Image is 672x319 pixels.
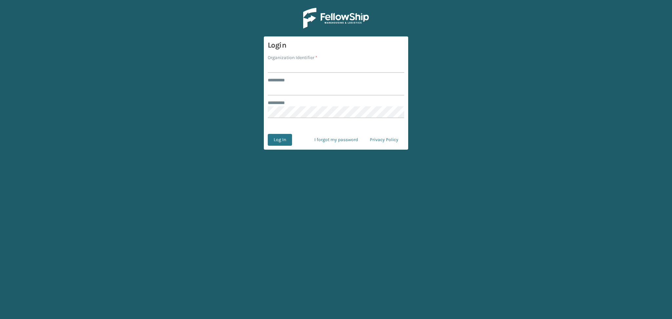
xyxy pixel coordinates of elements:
[268,54,317,61] label: Organization Identifier
[303,8,369,29] img: Logo
[268,134,292,146] button: Log In
[268,40,404,50] h3: Login
[308,134,364,146] a: I forgot my password
[364,134,404,146] a: Privacy Policy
